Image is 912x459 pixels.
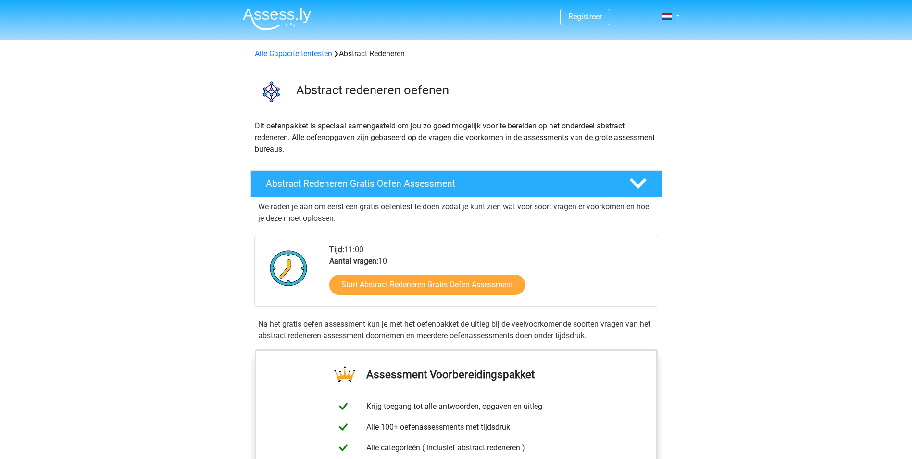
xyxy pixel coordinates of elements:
[322,244,657,306] div: 11:00 10
[568,12,602,21] a: Registreer
[329,256,378,266] b: Aantal vragen:
[329,275,525,295] a: Start Abstract Redeneren Gratis Oefen Assessment
[251,71,292,112] img: abstract redeneren
[243,8,311,30] img: Assessly
[255,49,332,58] a: Alle Capaciteitentesten
[254,319,658,342] div: Na het gratis oefen assessment kun je met het oefenpakket de uitleg bij de veelvoorkomende soorte...
[251,48,662,60] div: Abstract Redeneren
[329,245,344,254] b: Tijd:
[247,170,666,197] a: Abstract Redeneren Gratis Oefen Assessment
[296,83,654,98] h3: Abstract redeneren oefenen
[266,178,614,189] h4: Abstract Redeneren Gratis Oefen Assessment
[264,244,313,292] img: Klok
[258,201,654,224] p: We raden je aan om eerst een gratis oefentest te doen zodat je kunt zien wat voor soort vragen er...
[255,120,658,155] p: Dit oefenpakket is speciaal samengesteld om jou zo goed mogelijk voor te bereiden op het onderdee...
